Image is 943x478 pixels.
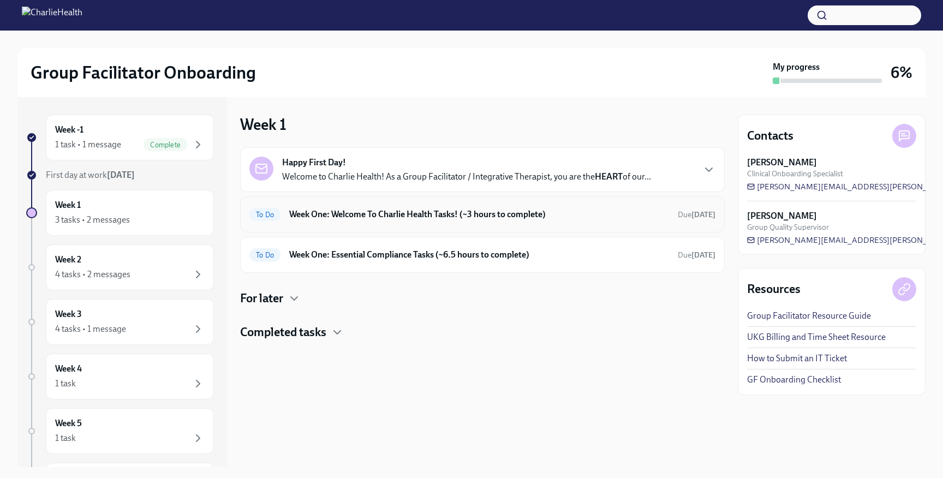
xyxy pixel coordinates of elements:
[282,157,346,169] strong: Happy First Day!
[240,115,287,134] h3: Week 1
[747,374,841,386] a: GF Onboarding Checklist
[891,63,912,82] h3: 6%
[747,331,886,343] a: UKG Billing and Time Sheet Resource
[26,115,214,160] a: Week -11 task • 1 messageComplete
[26,190,214,236] a: Week 13 tasks • 2 messages
[107,170,135,180] strong: [DATE]
[26,408,214,454] a: Week 51 task
[26,299,214,345] a: Week 34 tasks • 1 message
[289,208,669,220] h6: Week One: Welcome To Charlie Health Tasks! (~3 hours to complete)
[678,250,715,260] span: Due
[747,222,829,232] span: Group Quality Supervisor
[26,169,214,181] a: First day at work[DATE]
[773,61,820,73] strong: My progress
[144,141,187,149] span: Complete
[240,324,725,340] div: Completed tasks
[22,7,82,24] img: CharlieHealth
[678,210,715,219] span: Due
[691,210,715,219] strong: [DATE]
[747,157,817,169] strong: [PERSON_NAME]
[678,250,715,260] span: September 22nd, 2025 10:00
[249,251,280,259] span: To Do
[747,281,801,297] h4: Resources
[747,169,843,179] span: Clinical Onboarding Specialist
[55,214,130,226] div: 3 tasks • 2 messages
[55,417,82,429] h6: Week 5
[249,206,715,223] a: To DoWeek One: Welcome To Charlie Health Tasks! (~3 hours to complete)Due[DATE]
[55,363,82,375] h6: Week 4
[55,378,76,390] div: 1 task
[55,254,81,266] h6: Week 2
[55,432,76,444] div: 1 task
[747,210,817,222] strong: [PERSON_NAME]
[55,124,83,136] h6: Week -1
[46,170,135,180] span: First day at work
[26,244,214,290] a: Week 24 tasks • 2 messages
[240,290,725,307] div: For later
[31,62,256,83] h2: Group Facilitator Onboarding
[747,310,871,322] a: Group Facilitator Resource Guide
[55,323,126,335] div: 4 tasks • 1 message
[747,128,793,144] h4: Contacts
[678,210,715,220] span: September 22nd, 2025 10:00
[289,249,669,261] h6: Week One: Essential Compliance Tasks (~6.5 hours to complete)
[747,352,847,365] a: How to Submit an IT Ticket
[55,268,130,280] div: 4 tasks • 2 messages
[55,139,121,151] div: 1 task • 1 message
[282,171,651,183] p: Welcome to Charlie Health! As a Group Facilitator / Integrative Therapist, you are the of our...
[240,324,326,340] h4: Completed tasks
[249,211,280,219] span: To Do
[691,250,715,260] strong: [DATE]
[595,171,623,182] strong: HEART
[240,290,283,307] h4: For later
[26,354,214,399] a: Week 41 task
[55,199,81,211] h6: Week 1
[55,308,82,320] h6: Week 3
[249,246,715,264] a: To DoWeek One: Essential Compliance Tasks (~6.5 hours to complete)Due[DATE]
